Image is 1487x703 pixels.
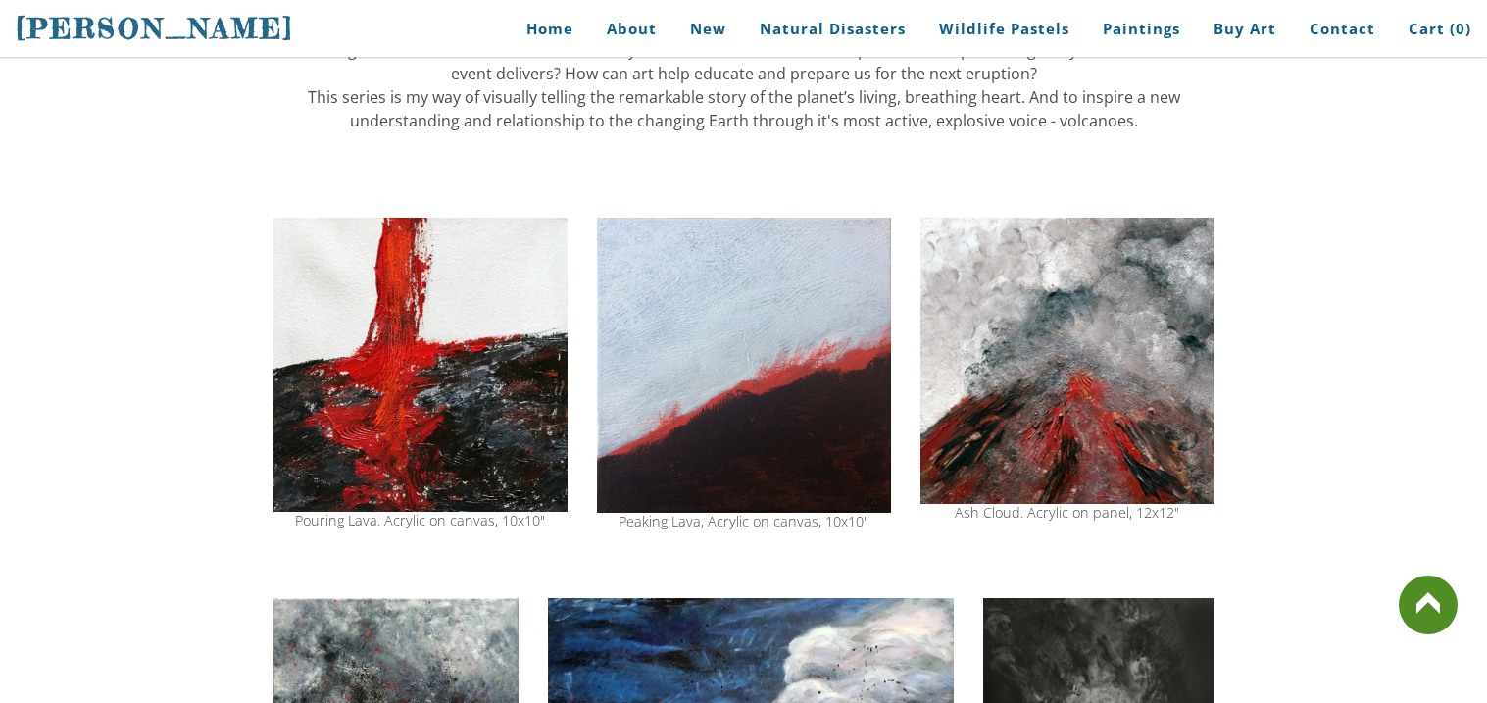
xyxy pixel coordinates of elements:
[1295,7,1390,51] a: Contact
[1394,7,1471,51] a: Cart (0)
[1088,7,1195,51] a: Paintings
[597,218,891,513] img: lava painting
[497,7,588,51] a: Home
[924,7,1084,51] a: Wildlife Pastels
[920,218,1214,504] img: stratovolcano explosion
[592,7,671,51] a: About
[273,218,568,511] img: flowing lava
[597,515,891,528] div: Peaking Lava, Acrylic on canvas, 10x10"
[273,514,568,527] div: Pouring Lava. Acrylic on canvas, 10x10"
[745,7,920,51] a: Natural Disasters
[16,10,294,47] a: [PERSON_NAME]
[1456,19,1465,38] span: 0
[1199,7,1291,51] a: Buy Art
[920,506,1214,520] div: Ash Cloud. Acrylic on panel, 12x12"
[675,7,741,51] a: New
[16,12,294,45] span: [PERSON_NAME]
